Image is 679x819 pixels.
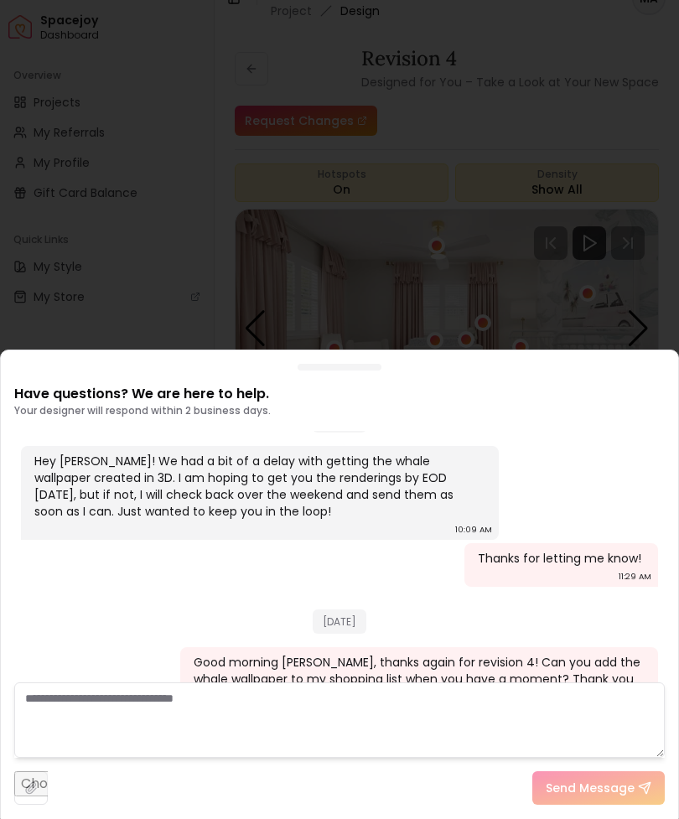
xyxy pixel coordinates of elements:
div: 11:29 AM [619,568,651,585]
span: [DATE] [313,609,366,634]
p: Have questions? We are here to help. [14,384,271,404]
p: Your designer will respond within 2 business days. [14,404,271,417]
div: Good morning [PERSON_NAME], thanks again for revision 4! Can you add the whale wallpaper to my sh... [194,654,641,704]
div: Thanks for letting me know! [478,550,641,567]
div: Hey [PERSON_NAME]! We had a bit of a delay with getting the whale wallpaper created in 3D. I am h... [34,453,482,520]
div: 10:09 AM [455,521,492,538]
